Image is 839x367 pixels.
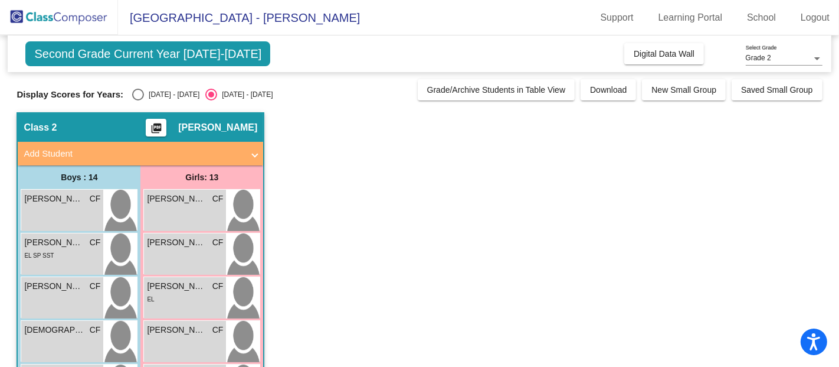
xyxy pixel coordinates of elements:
[24,147,243,161] mat-panel-title: Add Student
[217,89,273,100] div: [DATE] - [DATE]
[791,8,839,27] a: Logout
[212,236,224,249] span: CF
[24,252,54,259] span: EL SP SST
[24,193,83,205] span: [PERSON_NAME]
[144,89,199,100] div: [DATE] - [DATE]
[212,324,224,336] span: CF
[738,8,785,27] a: School
[746,54,771,62] span: Grade 2
[18,165,140,189] div: Boys : 14
[651,85,716,95] span: New Small Group
[590,85,627,95] span: Download
[90,280,101,293] span: CF
[732,79,822,100] button: Saved Small Group
[147,236,206,249] span: [PERSON_NAME]
[24,236,83,249] span: [PERSON_NAME]
[18,142,263,165] mat-expansion-panel-header: Add Student
[591,8,643,27] a: Support
[418,79,575,100] button: Grade/Archive Students in Table View
[624,43,704,64] button: Digital Data Wall
[212,280,224,293] span: CF
[147,296,154,303] span: EL
[741,85,812,95] span: Saved Small Group
[140,165,263,189] div: Girls: 13
[132,89,273,100] mat-radio-group: Select an option
[649,8,732,27] a: Learning Portal
[147,280,206,293] span: [PERSON_NAME] [PERSON_NAME]
[24,122,57,134] span: Class 2
[581,79,636,100] button: Download
[24,280,83,293] span: [PERSON_NAME]
[212,193,224,205] span: CF
[90,193,101,205] span: CF
[90,236,101,249] span: CF
[17,89,123,100] span: Display Scores for Years:
[642,79,726,100] button: New Small Group
[178,122,257,134] span: [PERSON_NAME]
[427,85,566,95] span: Grade/Archive Students in Table View
[24,324,83,336] span: [DEMOGRAPHIC_DATA][PERSON_NAME]
[147,324,206,336] span: [PERSON_NAME]
[25,41,270,66] span: Second Grade Current Year [DATE]-[DATE]
[149,122,163,139] mat-icon: picture_as_pdf
[146,119,166,137] button: Print Students Details
[147,193,206,205] span: [PERSON_NAME]
[118,8,360,27] span: [GEOGRAPHIC_DATA] - [PERSON_NAME]
[634,49,694,59] span: Digital Data Wall
[90,324,101,336] span: CF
